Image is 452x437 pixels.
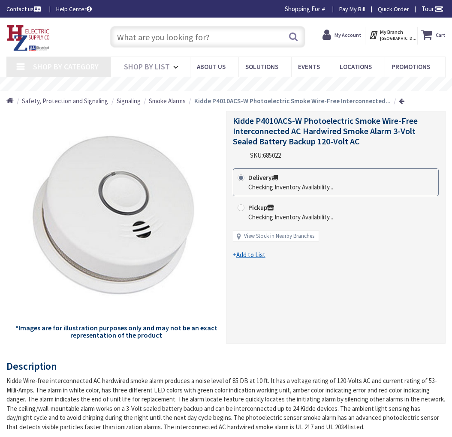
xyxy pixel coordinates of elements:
[436,27,446,42] strong: Cart
[13,111,220,317] img: Kidde P4010ACS-W Photoelectric Smoke Wire-Free Interconnected AC Hardwired Smoke Alarm 3-Volt Sea...
[194,97,391,105] strong: Kidde P4010ACS-W Photoelectric Smoke Wire-Free Interconnected...
[380,29,403,35] strong: My Branch
[22,96,108,105] a: Safety, Protection and Signaling
[124,62,170,72] span: Shop By List
[149,96,186,105] a: Smoke Alarms
[110,26,305,48] input: What are you looking for?
[248,183,333,192] div: Checking Inventory Availability...
[248,174,278,182] strong: Delivery
[233,115,418,147] span: Kidde P4010ACS-W Photoelectric Smoke Wire-Free Interconnected AC Hardwired Smoke Alarm 3-Volt Sea...
[392,63,430,71] span: Promotions
[263,151,281,159] span: 685022
[334,32,362,38] strong: My Account
[117,96,141,105] a: Signaling
[248,204,274,212] strong: Pickup
[244,232,314,240] a: View Stock in Nearby Branches
[245,63,278,71] span: Solutions
[422,5,443,13] span: Tour
[117,97,141,105] span: Signaling
[421,27,446,42] a: Cart
[340,63,372,71] span: Locations
[233,251,265,259] span: +
[250,151,281,160] div: SKU:
[6,25,50,51] img: HZ Electric Supply
[322,5,325,13] strong: #
[162,80,289,88] rs-layer: Free Same Day Pickup at 8 Locations
[6,376,446,431] div: Kidde Wire-free interconnected AC hardwired smoke alarm produces a noise level of 85 DB at 10 ft....
[6,361,446,372] h3: Description
[378,5,409,13] a: Quick Order
[298,63,320,71] span: Events
[13,324,220,339] h5: *Images are for illustration purposes only and may not be an exact representation of the product
[285,5,320,13] span: Shopping For
[248,213,333,221] div: Checking Inventory Availability...
[33,62,99,72] span: Shop By Category
[380,36,416,41] span: [GEOGRAPHIC_DATA], [GEOGRAPHIC_DATA]
[149,97,186,105] span: Smoke Alarms
[369,27,414,42] div: My Branch [GEOGRAPHIC_DATA], [GEOGRAPHIC_DATA]
[339,5,365,13] a: Pay My Bill
[22,97,108,105] span: Safety, Protection and Signaling
[236,251,265,259] u: Add to List
[322,27,362,42] a: My Account
[233,250,265,259] a: +Add to List
[197,63,226,71] span: About Us
[56,5,92,13] a: Help Center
